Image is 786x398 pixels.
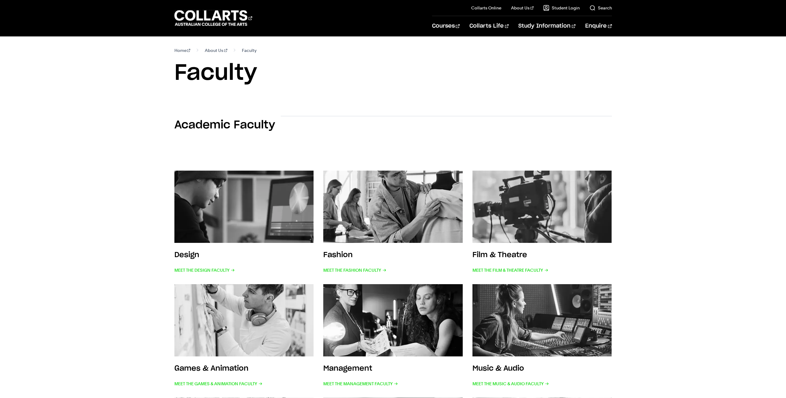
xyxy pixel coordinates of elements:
a: Games & Animation Meet the Games & Animation Faculty [174,284,314,388]
a: About Us [205,46,227,55]
div: Go to homepage [174,9,252,27]
a: Collarts Online [471,5,501,11]
a: Home [174,46,190,55]
span: Meet the Music & Audio Faculty [472,379,549,388]
span: Meet the Film & Theatre Faculty [472,266,548,274]
h2: Academic Faculty [174,118,275,132]
a: Design Meet the Design Faculty [174,171,314,274]
a: Management Meet the Management Faculty [323,284,463,388]
a: Film & Theatre Meet the Film & Theatre Faculty [472,171,612,274]
span: Faculty [242,46,256,55]
span: Meet the Management Faculty [323,379,398,388]
a: Study Information [518,16,575,36]
a: Enquire [585,16,612,36]
h3: Design [174,251,199,259]
h3: Film & Theatre [472,251,527,259]
span: Meet the Fashion Faculty [323,266,386,274]
h3: Management [323,365,372,372]
a: Fashion Meet the Fashion Faculty [323,171,463,274]
h3: Music & Audio [472,365,524,372]
span: Meet the Games & Animation Faculty [174,379,263,388]
a: Music & Audio Meet the Music & Audio Faculty [472,284,612,388]
h3: Games & Animation [174,365,249,372]
h3: Fashion [323,251,353,259]
h1: Faculty [174,60,612,87]
a: Student Login [543,5,580,11]
a: About Us [511,5,534,11]
a: Search [589,5,612,11]
a: Collarts Life [469,16,509,36]
span: Meet the Design Faculty [174,266,235,274]
a: Courses [432,16,460,36]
